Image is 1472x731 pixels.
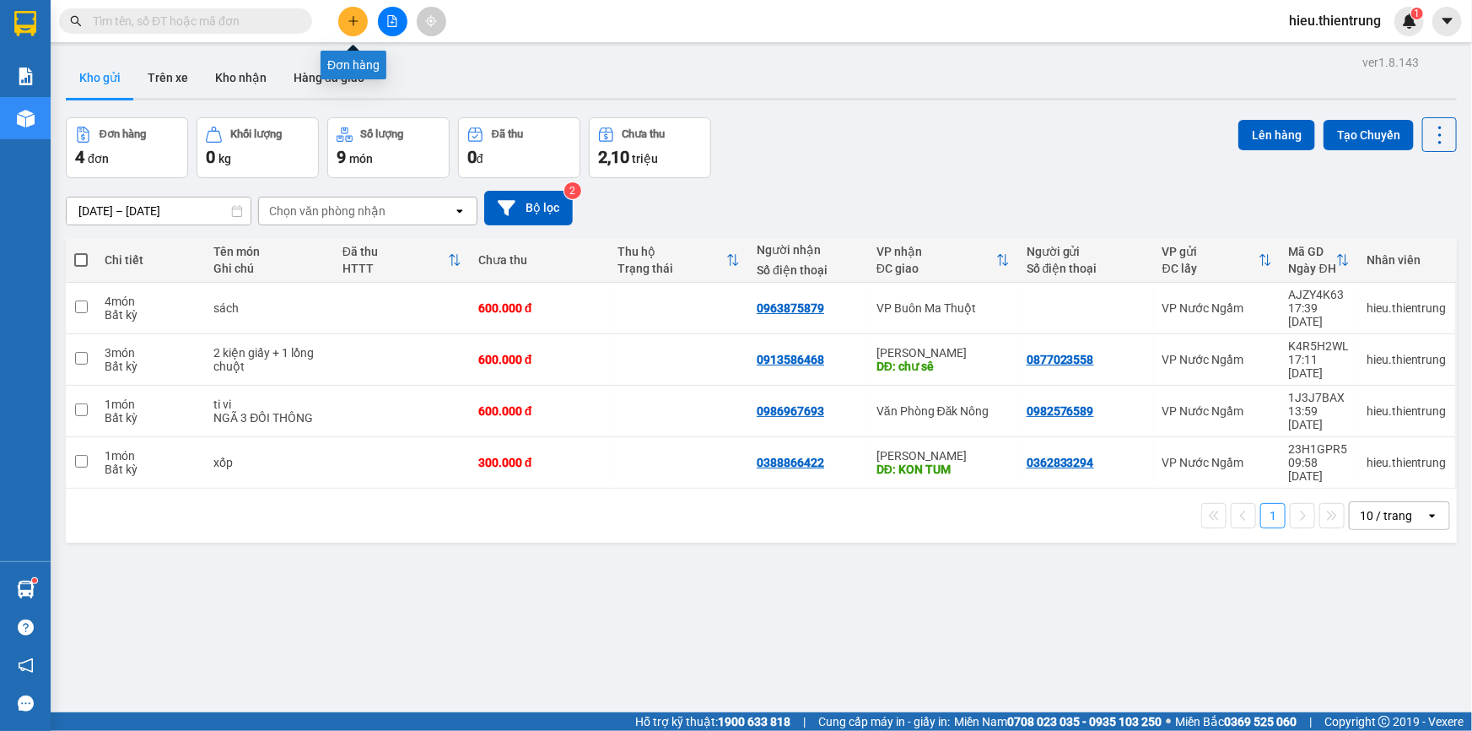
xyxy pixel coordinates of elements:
[876,245,996,258] div: VP nhận
[1275,10,1394,31] span: hieu.thientrung
[337,147,346,167] span: 9
[1440,14,1455,29] span: caret-down
[635,712,790,731] span: Hỗ trợ kỹ thuật:
[1324,120,1414,150] button: Tạo Chuyến
[1224,715,1297,728] strong: 0369 525 060
[598,147,629,167] span: 2,10
[342,262,448,275] div: HTTT
[17,68,35,85] img: solution-icon
[718,715,790,728] strong: 1900 633 818
[1402,14,1417,29] img: icon-new-feature
[609,238,748,283] th: Toggle SortBy
[269,203,386,219] div: Chọn văn phòng nhận
[589,117,711,178] button: Chưa thu2,10 triệu
[378,7,407,36] button: file-add
[492,128,523,140] div: Đã thu
[105,295,197,308] div: 4 món
[876,463,1010,476] div: DĐ: KON TUM
[1289,404,1350,431] div: 13:59 [DATE]
[1238,120,1315,150] button: Lên hàng
[17,110,35,127] img: warehouse-icon
[868,238,1018,283] th: Toggle SortBy
[1367,404,1447,418] div: hieu.thientrung
[757,243,860,257] div: Người nhận
[105,360,197,373] div: Bất kỳ
[478,353,601,366] div: 600.000 đ
[1367,301,1447,315] div: hieu.thientrung
[1289,339,1350,353] div: K4R5H2WL
[478,301,601,315] div: 600.000 đ
[478,253,601,267] div: Chưa thu
[1027,262,1146,275] div: Số điện thoại
[17,581,35,598] img: warehouse-icon
[18,620,34,636] span: question-circle
[623,128,666,140] div: Chưa thu
[197,117,319,178] button: Khối lượng0kg
[1175,712,1297,731] span: Miền Bắc
[458,117,580,178] button: Đã thu0đ
[70,15,82,27] span: search
[1411,8,1423,19] sup: 1
[1289,262,1336,275] div: Ngày ĐH
[757,404,824,418] div: 0986967693
[1162,456,1272,469] div: VP Nước Ngầm
[105,308,197,322] div: Bất kỳ
[876,449,1010,463] div: [PERSON_NAME]
[1260,503,1286,528] button: 1
[876,301,1010,315] div: VP Buôn Ma Thuột
[1166,718,1171,725] span: ⚪️
[93,12,292,30] input: Tìm tên, số ĐT hoặc mã đơn
[757,263,860,277] div: Số điện thoại
[876,360,1010,373] div: DĐ: chư sê
[1289,353,1350,380] div: 17:11 [DATE]
[327,117,450,178] button: Số lượng9món
[89,121,407,227] h2: VP Nhận: VP Buôn Ma Thuột
[202,57,280,98] button: Kho nhận
[1309,712,1312,731] span: |
[1289,442,1350,456] div: 23H1GPR5
[425,15,437,27] span: aim
[213,346,326,373] div: 2 kiện giấy + 1 lồng chuột
[14,11,36,36] img: logo-vxr
[757,301,824,315] div: 0963875879
[100,128,146,140] div: Đơn hàng
[321,51,386,79] div: Đơn hàng
[18,658,34,674] span: notification
[66,57,134,98] button: Kho gửi
[134,57,202,98] button: Trên xe
[876,404,1010,418] div: Văn Phòng Đăk Nông
[1162,404,1272,418] div: VP Nước Ngầm
[757,353,824,366] div: 0913586468
[67,198,251,225] input: Select a date range.
[213,262,326,275] div: Ghi chú
[1027,456,1094,469] div: 0362833294
[66,117,188,178] button: Đơn hàng4đơn
[467,147,477,167] span: 0
[1289,245,1336,258] div: Mã GD
[1367,456,1447,469] div: hieu.thientrung
[1414,8,1420,19] span: 1
[1378,716,1390,728] span: copyright
[1289,391,1350,404] div: 1J3J7BAX
[478,456,601,469] div: 300.000 đ
[757,456,824,469] div: 0388866422
[1362,53,1419,72] div: ver 1.8.143
[206,147,215,167] span: 0
[334,238,470,283] th: Toggle SortBy
[1162,353,1272,366] div: VP Nước Ngầm
[1367,253,1447,267] div: Nhân viên
[477,152,483,165] span: đ
[1426,509,1439,523] svg: open
[225,14,407,41] b: [DOMAIN_NAME]
[1289,456,1350,483] div: 09:58 [DATE]
[105,346,197,360] div: 3 món
[230,128,282,140] div: Khối lượng
[1289,301,1350,328] div: 17:39 [DATE]
[1162,262,1259,275] div: ĐC lấy
[1007,715,1162,728] strong: 0708 023 035 - 0935 103 250
[386,15,398,27] span: file-add
[1027,353,1094,366] div: 0877023558
[484,191,573,225] button: Bộ lọc
[105,411,197,425] div: Bất kỳ
[213,398,326,411] div: ti vi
